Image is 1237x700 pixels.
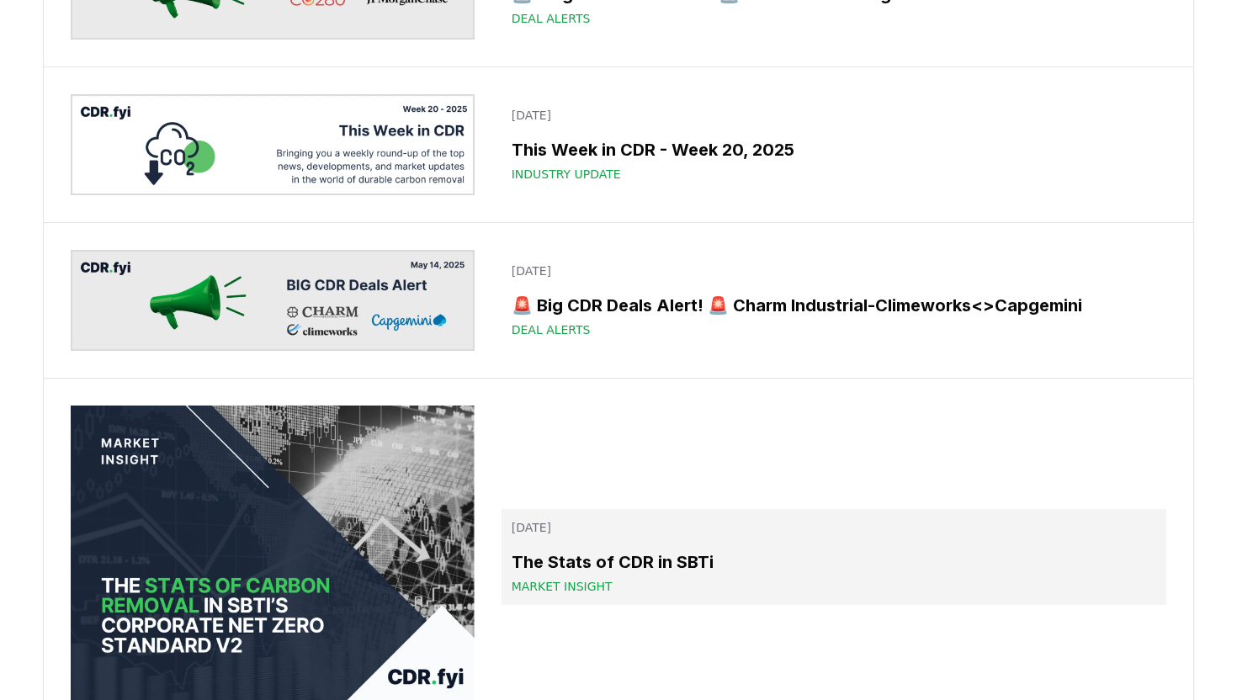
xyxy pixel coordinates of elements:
span: Market Insight [512,578,613,595]
a: [DATE]The Stats of CDR in SBTiMarket Insight [502,509,1166,605]
p: [DATE] [512,262,1156,279]
a: [DATE]🚨 Big CDR Deals Alert! 🚨 Charm Industrial-Climeworks<>CapgeminiDeal Alerts [502,252,1166,348]
span: Industry Update [512,166,621,183]
h3: This Week in CDR - Week 20, 2025 [512,137,1156,162]
p: [DATE] [512,519,1156,536]
a: [DATE]This Week in CDR - Week 20, 2025Industry Update [502,97,1166,193]
h3: The Stats of CDR in SBTi [512,549,1156,575]
p: [DATE] [512,107,1156,124]
span: Deal Alerts [512,10,591,27]
span: Deal Alerts [512,321,591,338]
h3: 🚨 Big CDR Deals Alert! 🚨 Charm Industrial-Climeworks<>Capgemini [512,293,1156,318]
img: 🚨 Big CDR Deals Alert! 🚨 Charm Industrial-Climeworks<>Capgemini blog post image [71,250,475,351]
img: This Week in CDR - Week 20, 2025 blog post image [71,94,475,195]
